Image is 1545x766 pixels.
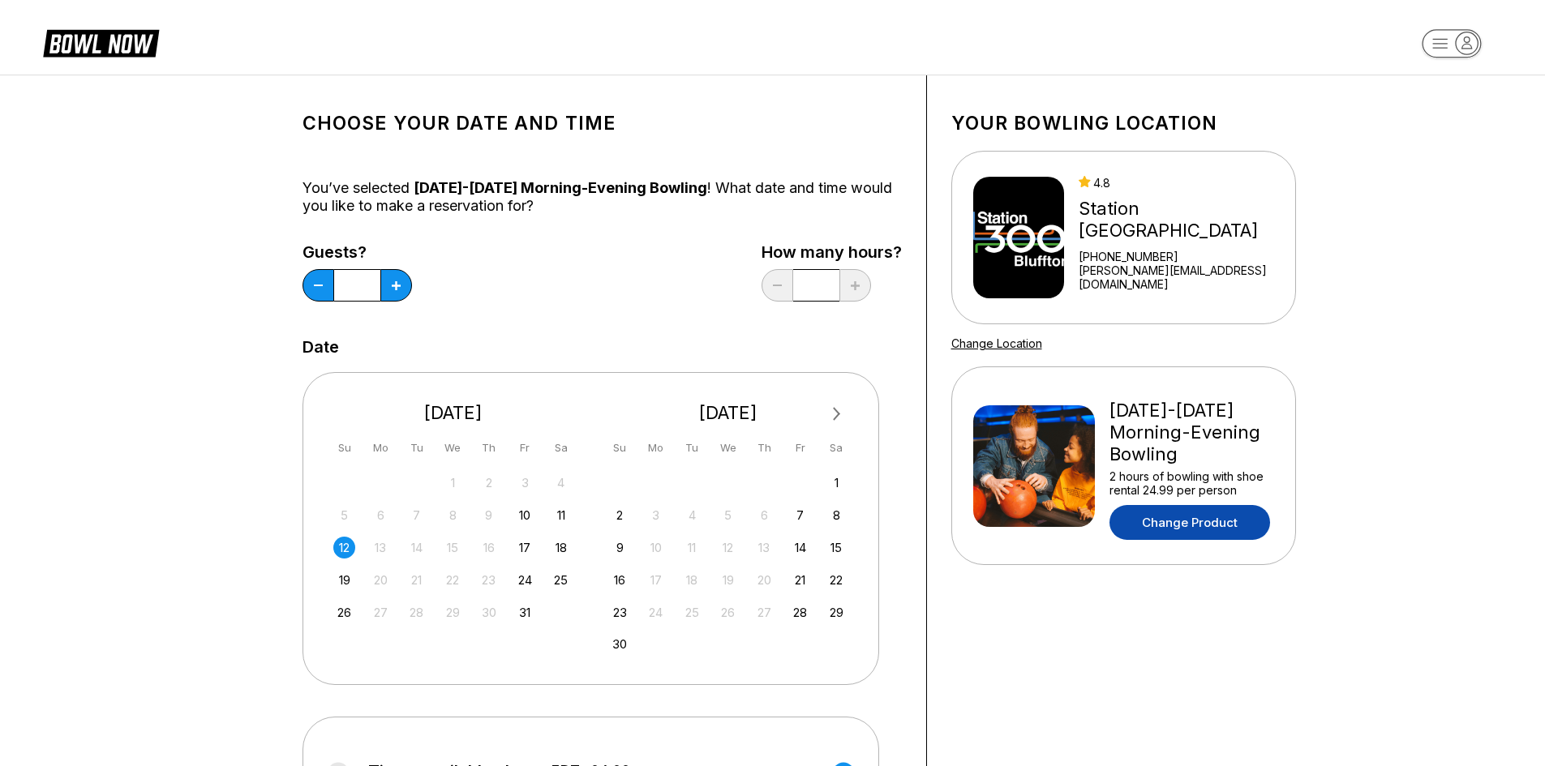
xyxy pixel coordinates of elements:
label: Date [303,338,339,356]
div: 2 hours of bowling with shoe rental 24.99 per person [1109,469,1274,497]
div: Not available Wednesday, October 22nd, 2025 [442,569,464,591]
div: Choose Saturday, November 22nd, 2025 [826,569,848,591]
div: We [717,437,739,459]
div: Sa [550,437,572,459]
div: Th [753,437,775,459]
div: Fr [514,437,536,459]
span: [DATE]-[DATE] Morning-Evening Bowling [414,179,707,196]
div: Not available Thursday, October 23rd, 2025 [478,569,500,591]
div: You’ve selected ! What date and time would you like to make a reservation for? [303,179,902,215]
div: Not available Monday, October 13th, 2025 [370,537,392,558]
div: Choose Saturday, November 29th, 2025 [826,601,848,623]
div: Mo [370,437,392,459]
div: Not available Wednesday, November 12th, 2025 [717,537,739,558]
img: Friday-Sunday Morning-Evening Bowling [973,405,1095,527]
div: Not available Tuesday, October 21st, 2025 [406,569,427,591]
a: Change Product [1109,505,1270,540]
div: Not available Tuesday, November 4th, 2025 [681,504,703,526]
div: Not available Thursday, November 20th, 2025 [753,569,775,591]
h1: Choose your Date and time [303,112,902,135]
div: Choose Saturday, October 25th, 2025 [550,569,572,591]
div: month 2025-10 [332,470,575,623]
div: Not available Wednesday, October 8th, 2025 [442,504,464,526]
div: [DATE] [603,402,854,424]
div: Choose Sunday, November 23rd, 2025 [609,601,631,623]
div: Not available Wednesday, November 19th, 2025 [717,569,739,591]
button: Next Month [824,401,850,427]
label: Guests? [303,243,412,261]
div: Choose Friday, October 17th, 2025 [514,537,536,558]
div: Choose Friday, October 10th, 2025 [514,504,536,526]
div: Not available Monday, November 24th, 2025 [645,601,667,623]
div: Not available Monday, November 10th, 2025 [645,537,667,558]
div: Not available Wednesday, October 29th, 2025 [442,601,464,623]
div: Tu [406,437,427,459]
div: Not available Friday, October 3rd, 2025 [514,472,536,494]
div: Station [GEOGRAPHIC_DATA] [1079,198,1288,242]
div: Not available Thursday, November 27th, 2025 [753,601,775,623]
div: Not available Monday, October 6th, 2025 [370,504,392,526]
div: Su [609,437,631,459]
div: Not available Monday, November 17th, 2025 [645,569,667,591]
div: Fr [789,437,811,459]
div: [PHONE_NUMBER] [1079,250,1288,263]
div: Choose Sunday, October 26th, 2025 [333,601,355,623]
div: Choose Saturday, October 18th, 2025 [550,537,572,558]
div: Sa [826,437,848,459]
div: Not available Tuesday, November 11th, 2025 [681,537,703,558]
a: [PERSON_NAME][EMAIL_ADDRESS][DOMAIN_NAME] [1079,263,1288,291]
div: Choose Sunday, November 2nd, 2025 [609,504,631,526]
div: Choose Friday, November 14th, 2025 [789,537,811,558]
div: Not available Thursday, October 9th, 2025 [478,504,500,526]
div: Tu [681,437,703,459]
a: Change Location [951,336,1042,350]
div: Choose Sunday, November 9th, 2025 [609,537,631,558]
div: Choose Friday, October 31st, 2025 [514,601,536,623]
div: Choose Saturday, November 1st, 2025 [826,472,848,494]
div: Not available Wednesday, November 26th, 2025 [717,601,739,623]
div: 4.8 [1079,176,1288,190]
div: Choose Saturday, November 15th, 2025 [826,537,848,558]
div: Choose Saturday, October 11th, 2025 [550,504,572,526]
div: Mo [645,437,667,459]
div: Choose Sunday, October 12th, 2025 [333,537,355,558]
div: [DATE]-[DATE] Morning-Evening Bowling [1109,400,1274,465]
div: Not available Wednesday, October 15th, 2025 [442,537,464,558]
div: Not available Monday, November 3rd, 2025 [645,504,667,526]
div: Choose Friday, October 24th, 2025 [514,569,536,591]
div: Choose Sunday, November 16th, 2025 [609,569,631,591]
div: Th [478,437,500,459]
div: Not available Sunday, October 5th, 2025 [333,504,355,526]
div: Choose Friday, November 28th, 2025 [789,601,811,623]
div: Not available Thursday, November 13th, 2025 [753,537,775,558]
div: Not available Wednesday, October 1st, 2025 [442,472,464,494]
div: [DATE] [328,402,579,424]
div: Not available Thursday, October 16th, 2025 [478,537,500,558]
div: Su [333,437,355,459]
div: Choose Saturday, November 8th, 2025 [826,504,848,526]
div: month 2025-11 [607,470,850,656]
div: Not available Wednesday, November 5th, 2025 [717,504,739,526]
div: Not available Thursday, November 6th, 2025 [753,504,775,526]
div: Choose Friday, November 7th, 2025 [789,504,811,526]
div: Choose Sunday, November 30th, 2025 [609,633,631,655]
div: Not available Monday, October 20th, 2025 [370,569,392,591]
div: Not available Thursday, October 2nd, 2025 [478,472,500,494]
label: How many hours? [762,243,902,261]
div: Not available Tuesday, October 7th, 2025 [406,504,427,526]
div: We [442,437,464,459]
div: Not available Tuesday, November 18th, 2025 [681,569,703,591]
div: Not available Tuesday, November 25th, 2025 [681,601,703,623]
div: Choose Friday, November 21st, 2025 [789,569,811,591]
div: Not available Thursday, October 30th, 2025 [478,601,500,623]
div: Not available Tuesday, October 14th, 2025 [406,537,427,558]
div: Not available Monday, October 27th, 2025 [370,601,392,623]
div: Choose Sunday, October 19th, 2025 [333,569,355,591]
h1: Your bowling location [951,112,1296,135]
div: Not available Tuesday, October 28th, 2025 [406,601,427,623]
img: Station 300 Bluffton [973,177,1065,298]
div: Not available Saturday, October 4th, 2025 [550,472,572,494]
